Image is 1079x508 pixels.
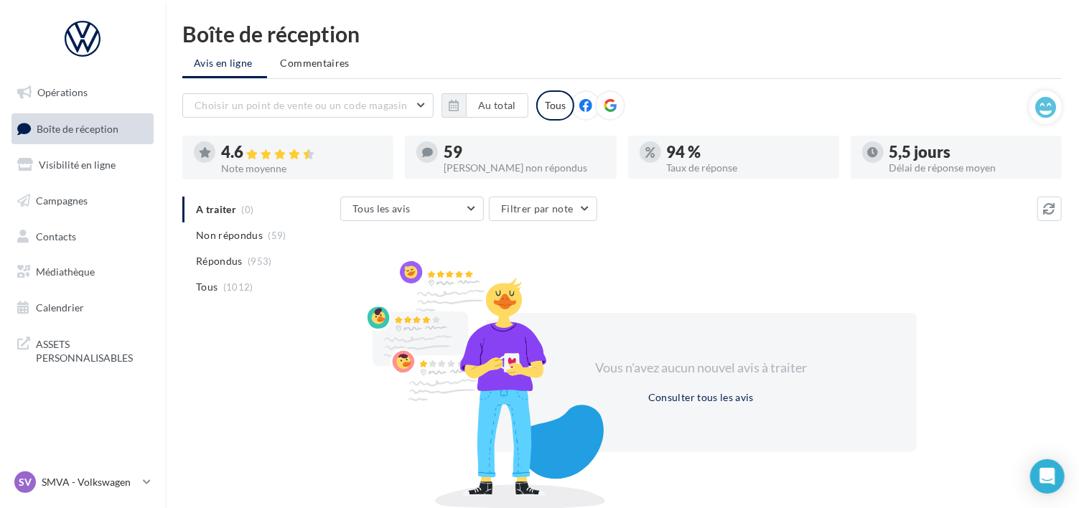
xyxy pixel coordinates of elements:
[36,194,88,207] span: Campagnes
[42,475,137,489] p: SMVA - Volkswagen
[9,150,157,180] a: Visibilité en ligne
[578,359,825,377] div: Vous n'avez aucun nouvel avis à traiter
[223,281,253,293] span: (1012)
[196,228,263,243] span: Non répondus
[444,144,604,160] div: 59
[248,255,272,267] span: (953)
[442,93,528,118] button: Au total
[667,144,828,160] div: 94 %
[196,254,243,268] span: Répondus
[889,144,1050,160] div: 5,5 jours
[195,99,407,111] span: Choisir un point de vente ou un code magasin
[281,56,350,70] span: Commentaires
[466,93,528,118] button: Au total
[889,163,1050,173] div: Délai de réponse moyen
[36,301,84,314] span: Calendrier
[221,164,382,174] div: Note moyenne
[9,329,157,371] a: ASSETS PERSONNALISABLES
[667,163,828,173] div: Taux de réponse
[39,159,116,171] span: Visibilité en ligne
[9,257,157,287] a: Médiathèque
[182,23,1062,44] div: Boîte de réception
[196,280,218,294] span: Tous
[1030,459,1065,494] div: Open Intercom Messenger
[11,469,154,496] a: SV SMVA - Volkswagen
[36,265,95,278] span: Médiathèque
[340,197,484,221] button: Tous les avis
[536,90,574,121] div: Tous
[9,113,157,144] a: Boîte de réception
[36,230,76,242] span: Contacts
[643,389,760,406] button: Consulter tous les avis
[489,197,597,221] button: Filtrer par note
[182,93,434,118] button: Choisir un point de vente ou un code magasin
[37,86,88,98] span: Opérations
[9,222,157,252] a: Contacts
[268,230,286,241] span: (59)
[9,186,157,216] a: Campagnes
[37,122,118,134] span: Boîte de réception
[352,202,411,215] span: Tous les avis
[36,334,148,365] span: ASSETS PERSONNALISABLES
[9,293,157,323] a: Calendrier
[221,144,382,161] div: 4.6
[9,77,157,108] a: Opérations
[444,163,604,173] div: [PERSON_NAME] non répondus
[19,475,32,489] span: SV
